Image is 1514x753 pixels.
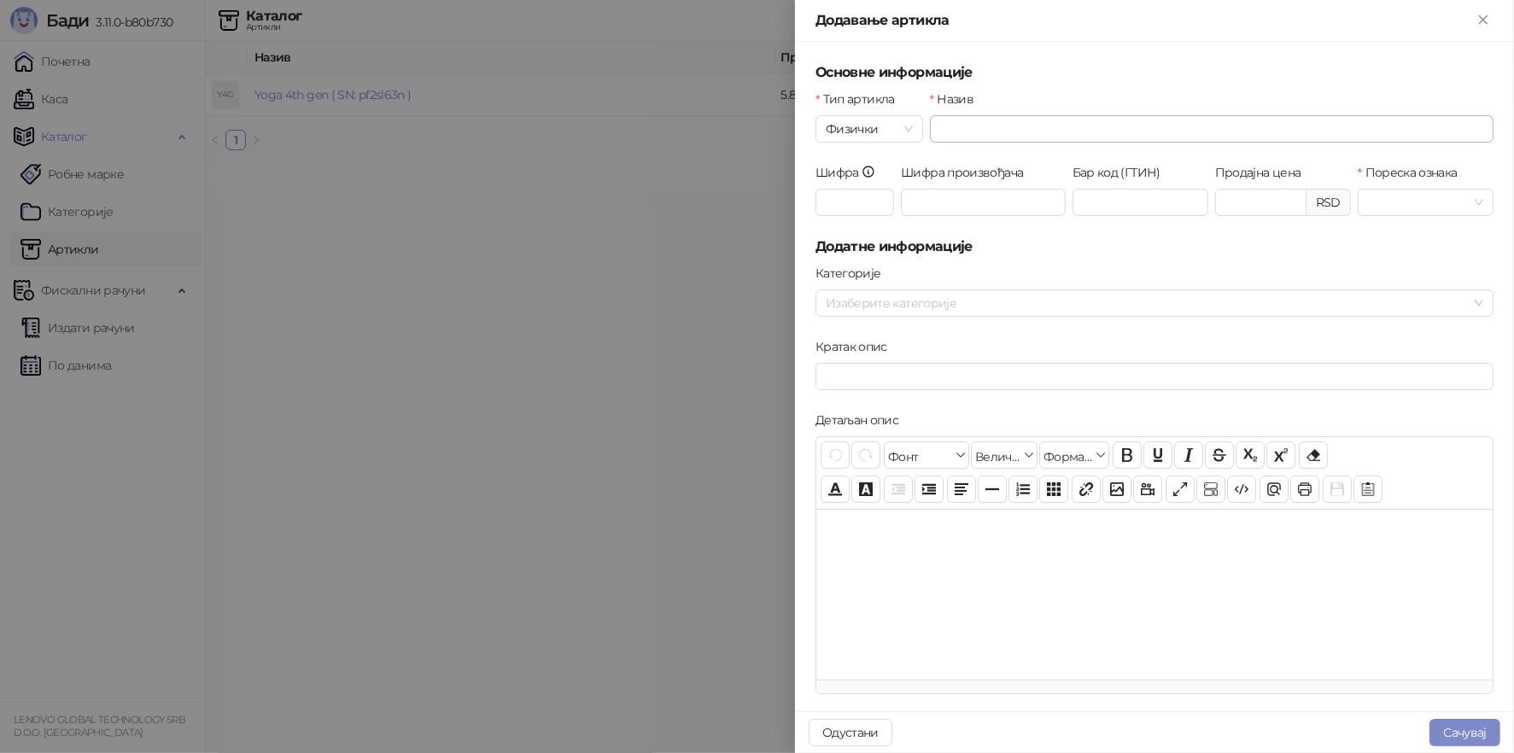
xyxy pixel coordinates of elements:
[1227,476,1256,503] button: Приказ кода
[1008,476,1038,503] button: Листа
[815,62,1494,83] h5: Основне информације
[1260,476,1289,503] button: Преглед
[1299,441,1328,469] button: Уклони формат
[1368,190,1468,215] input: Пореска ознака
[884,476,913,503] button: Извлачење
[1353,476,1382,503] button: Шаблон
[815,411,909,429] label: Детаљан опис
[901,163,1034,182] label: Шифра произвођача
[826,116,913,142] span: Физички
[930,115,1494,143] input: Назив
[809,719,892,746] button: Одустани
[1113,441,1142,469] button: Подебљано
[815,10,1473,31] div: Додавање артикла
[1266,441,1295,469] button: Експонент
[978,476,1007,503] button: Хоризонтална линија
[884,441,969,469] button: Фонт
[1072,476,1101,503] button: Веза
[1073,189,1208,216] input: Бар код (ГТИН)
[1323,476,1352,503] button: Сачувај
[901,189,1066,216] input: Шифра произвођача
[1039,476,1068,503] button: Табела
[1073,163,1171,182] label: Бар код (ГТИН)
[1102,476,1131,503] button: Слика
[1473,10,1494,31] button: Close
[915,476,944,503] button: Увлачење
[815,90,905,108] label: Тип артикла
[851,441,880,469] button: Понови
[1290,476,1319,503] button: Штампај
[1358,163,1468,182] label: Пореска ознака
[1215,163,1312,182] label: Продајна цена
[1205,441,1234,469] button: Прецртано
[851,476,880,503] button: Боја позадине
[947,476,976,503] button: Поравнање
[1133,476,1162,503] button: Видео
[930,90,985,108] label: Назив
[1166,476,1195,503] button: Приказ преко целог екрана
[971,441,1038,469] button: Величина
[815,163,886,182] label: Шифра
[815,264,891,283] label: Категорије
[1236,441,1265,469] button: Индексирано
[821,476,850,503] button: Боја текста
[815,337,897,356] label: Кратак опис
[821,441,850,469] button: Поврати
[1196,476,1225,503] button: Прикажи блокове
[815,363,1494,390] input: Кратак опис
[1429,719,1500,746] button: Сачувај
[1143,441,1172,469] button: Подвучено
[815,236,1494,257] h5: Додатне информације
[1174,441,1203,469] button: Искошено
[1306,189,1351,216] div: RSD
[1039,441,1109,469] button: Формати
